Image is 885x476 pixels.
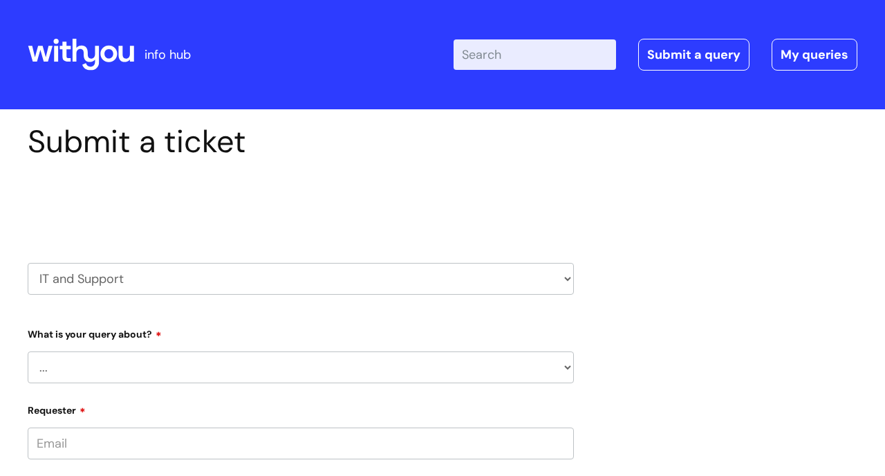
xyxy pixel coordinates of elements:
[28,192,574,218] h2: Select issue type
[145,44,191,66] p: info hub
[28,400,574,416] label: Requester
[454,39,616,70] input: Search
[638,39,749,71] a: Submit a query
[28,324,574,340] label: What is your query about?
[28,123,574,161] h1: Submit a ticket
[28,428,574,459] input: Email
[772,39,857,71] a: My queries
